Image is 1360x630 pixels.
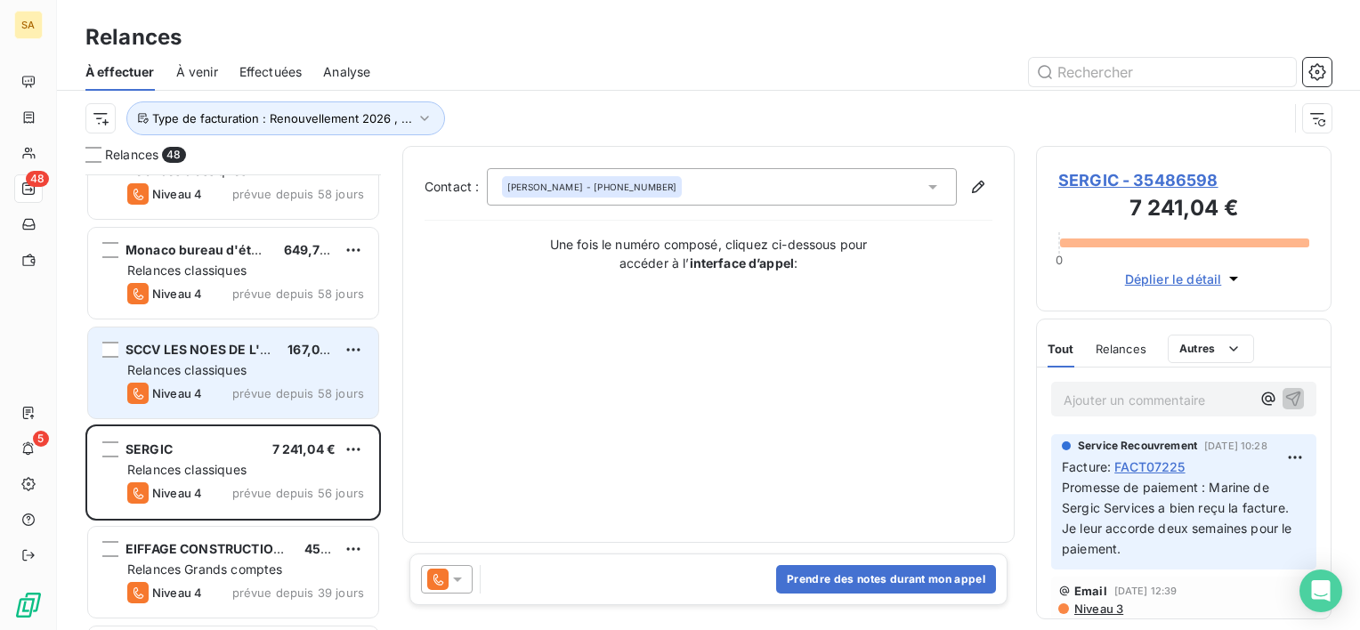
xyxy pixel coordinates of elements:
span: Relances classiques [127,362,247,377]
span: Relances [105,146,158,164]
span: 5 [33,431,49,447]
div: grid [85,174,381,630]
img: Logo LeanPay [14,591,43,619]
span: Relances classiques [127,262,247,278]
span: 48 [162,147,185,163]
button: Déplier le détail [1120,269,1249,289]
span: 0 [1056,253,1063,267]
span: prévue depuis 58 jours [232,386,364,400]
span: SERGIC [125,441,173,456]
span: prévue depuis 58 jours [232,287,364,301]
span: Promesse de paiement : Marine de Sergic Services a bien reçu la facture. Je leur accorde deux sem... [1062,480,1296,556]
span: 167,00 € [287,342,339,357]
span: EIFFAGE CONSTRUCTION PAYS DE LOIRE ECPDL [125,541,423,556]
span: Déplier le détail [1125,270,1222,288]
span: prévue depuis 39 jours [232,586,364,600]
button: Type de facturation : Renouvellement 2026 , ... [126,101,445,135]
span: Analyse [323,63,370,81]
span: Effectuées [239,63,303,81]
span: prévue depuis 58 jours [232,187,364,201]
span: SERGIC - 35486598 [1058,168,1309,192]
h3: Relances [85,21,182,53]
span: Relances [1096,342,1146,356]
span: 48 [26,171,49,187]
span: À effectuer [85,63,155,81]
div: - [PHONE_NUMBER] [507,181,676,193]
span: Tout [1048,342,1074,356]
span: Niveau 4 [152,187,202,201]
span: Niveau 4 [152,586,202,600]
h3: 7 241,04 € [1058,192,1309,228]
span: SCCV LES NOES DE L'ILLE [125,342,286,357]
label: Contact : [425,178,487,196]
a: 48 [14,174,42,203]
span: FACT07225 [1114,457,1185,476]
span: 450,00 € [304,541,361,556]
span: Email [1074,584,1107,598]
input: Rechercher [1029,58,1296,86]
span: [DATE] 12:39 [1114,586,1178,596]
button: Prendre des notes durant mon appel [776,565,996,594]
span: À venir [176,63,218,81]
span: Niveau 3 [1073,602,1123,616]
span: 649,73 € [284,242,340,257]
span: Niveau 4 [152,386,202,400]
strong: interface d’appel [690,255,795,271]
div: Open Intercom Messenger [1299,569,1342,612]
button: Autres [1168,335,1254,363]
span: Monaco bureau d'études [125,242,281,257]
span: Niveau 4 [152,486,202,500]
span: [DATE] 10:28 [1204,440,1267,451]
span: Facture : [1062,457,1111,476]
p: Une fois le numéro composé, cliquez ci-dessous pour accéder à l’ : [530,235,886,272]
span: Relances Grands comptes [127,561,282,577]
span: Relances classiques [127,462,247,477]
span: 7 241,04 € [272,441,336,456]
span: Type de facturation : Renouvellement 2026 , ... [152,111,412,125]
span: Service Recouvrement [1078,438,1197,454]
div: SA [14,11,43,39]
span: Niveau 4 [152,287,202,301]
span: [PERSON_NAME] [507,181,583,193]
span: prévue depuis 56 jours [232,486,364,500]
